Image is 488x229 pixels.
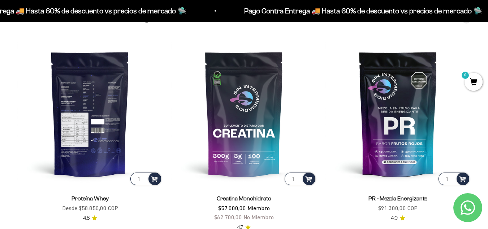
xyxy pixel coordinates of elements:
mark: 0 [461,71,470,80]
span: 4.8 [83,214,90,222]
a: PR - Mezcla Energizante [368,195,427,202]
sale-price: Desde $58.850,00 COP [62,204,118,213]
a: Proteína Whey [72,195,109,202]
p: Pago Contra Entrega 🚚 Hasta 60% de descuento vs precios de mercado 🛸 [243,5,481,17]
sale-price: $91.300,00 COP [378,204,418,213]
span: $57.000,00 [218,205,246,211]
span: No Miembro [243,214,274,220]
a: 4.04.0 de 5.0 estrellas [391,214,405,222]
span: $62.700,00 [214,214,242,220]
img: Proteína Whey [17,41,163,186]
span: 4.0 [391,214,398,222]
a: 4.84.8 de 5.0 estrellas [83,214,97,222]
span: Miembro [247,205,270,211]
a: Creatina Monohidrato [217,195,271,202]
a: 0 [465,79,483,86]
split-lines: LOS FAVORITOS DE LOS QUE SABEN... [17,11,209,24]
